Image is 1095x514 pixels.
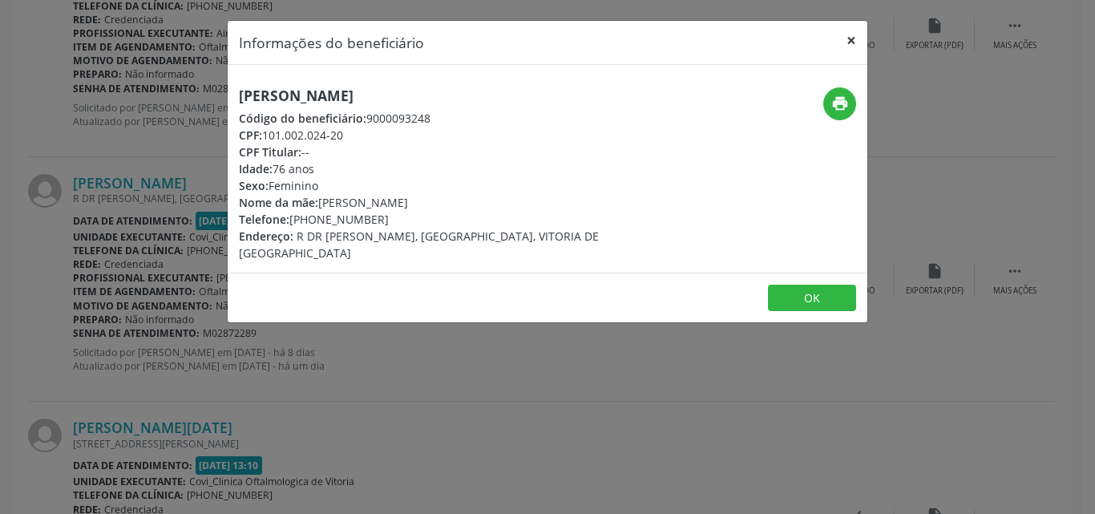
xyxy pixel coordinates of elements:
span: Nome da mãe: [239,195,318,210]
div: 9000093248 [239,110,643,127]
button: Close [835,21,867,60]
span: Sexo: [239,178,269,193]
div: [PHONE_NUMBER] [239,211,643,228]
div: Feminino [239,177,643,194]
span: Idade: [239,161,273,176]
i: print [831,95,849,112]
button: OK [768,285,856,312]
span: CPF Titular: [239,144,301,160]
span: Telefone: [239,212,289,227]
div: 76 anos [239,160,643,177]
span: CPF: [239,127,262,143]
div: -- [239,144,643,160]
h5: [PERSON_NAME] [239,87,643,104]
span: Endereço: [239,229,293,244]
span: R DR [PERSON_NAME], [GEOGRAPHIC_DATA], VITORIA DE [GEOGRAPHIC_DATA] [239,229,599,261]
div: 101.002.024-20 [239,127,643,144]
span: Código do beneficiário: [239,111,366,126]
h5: Informações do beneficiário [239,32,424,53]
div: [PERSON_NAME] [239,194,643,211]
button: print [823,87,856,120]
